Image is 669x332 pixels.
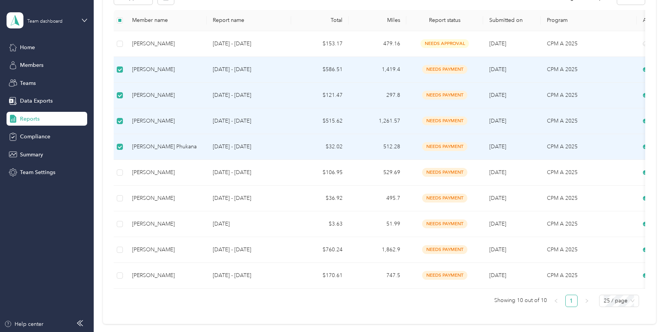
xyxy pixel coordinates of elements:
td: CPM A 2025 [541,108,637,134]
td: 747.5 [349,263,406,289]
span: 25 / page [604,295,634,307]
p: [DATE] - [DATE] [213,168,285,177]
div: Member name [132,17,200,23]
button: right [581,295,593,307]
td: CPM A 2025 [541,83,637,108]
div: Total [297,17,343,23]
p: CPM A 2025 [547,271,631,280]
span: Summary [20,151,43,159]
td: 529.69 [349,160,406,186]
span: Teams [20,79,36,87]
div: [PERSON_NAME] [132,117,200,125]
td: CPM A 2025 [541,160,637,186]
button: Help center [4,320,43,328]
td: $586.51 [291,57,349,83]
td: CPM A 2025 [541,134,637,160]
p: [DATE] - [DATE] [213,117,285,125]
span: needs payment [422,194,467,203]
span: Members [20,61,43,69]
p: CPM A 2025 [547,91,631,100]
td: $106.95 [291,160,349,186]
a: 1 [566,295,577,307]
p: CPM A 2025 [547,65,631,74]
td: $121.47 [291,83,349,108]
p: [DATE] - [DATE] [213,271,285,280]
span: [DATE] [489,169,506,176]
td: CPM A 2025 [541,211,637,237]
div: Team dashboard [27,19,63,24]
td: 495.7 [349,186,406,211]
td: 1,419.4 [349,57,406,83]
p: CPM A 2025 [547,246,631,254]
p: CPM A 2025 [547,143,631,151]
div: [PERSON_NAME] [132,271,200,280]
span: right [585,299,589,303]
span: needs payment [422,142,467,151]
span: Report status [412,17,477,23]
td: CPM A 2025 [541,186,637,211]
div: [PERSON_NAME] [132,194,200,203]
td: CPM A 2025 [541,57,637,83]
span: needs payment [422,245,467,254]
li: Previous Page [550,295,562,307]
td: 51.99 [349,211,406,237]
td: CPM A 2025 [541,31,637,57]
span: [DATE] [489,92,506,98]
span: left [554,299,558,303]
span: [DATE] [489,118,506,124]
td: $170.61 [291,263,349,289]
span: [DATE] [489,272,506,279]
div: [PERSON_NAME] [132,65,200,74]
td: 512.28 [349,134,406,160]
span: [DATE] [489,143,506,150]
span: [DATE] [489,246,506,253]
span: needs payment [422,271,467,280]
span: Compliance [20,133,50,141]
div: [PERSON_NAME] [132,91,200,100]
td: 479.16 [349,31,406,57]
div: [PERSON_NAME] [132,246,200,254]
li: 1 [565,295,578,307]
p: CPM A 2025 [547,220,631,228]
td: 297.8 [349,83,406,108]
li: Next Page [581,295,593,307]
th: Member name [126,10,207,31]
span: Data Exports [20,97,53,105]
span: Showing 10 out of 10 [494,295,547,306]
td: 1,862.9 [349,237,406,263]
td: CPM A 2025 [541,237,637,263]
p: [DATE] - [DATE] [213,91,285,100]
span: [DATE] [489,66,506,73]
th: Submitted on [483,10,541,31]
p: CPM A 2025 [547,117,631,125]
div: [PERSON_NAME] Phukana [132,143,200,151]
span: [DATE] [489,195,506,201]
span: Home [20,43,35,51]
div: Miles [355,17,400,23]
span: needs payment [422,168,467,177]
span: Reports [20,115,40,123]
p: [DATE] - [DATE] [213,246,285,254]
p: [DATE] [213,220,285,228]
div: [PERSON_NAME] [132,220,200,228]
th: Program [541,10,637,31]
span: needs payment [422,65,467,74]
span: [DATE] [489,221,506,227]
span: needs payment [422,219,467,228]
p: [DATE] - [DATE] [213,40,285,48]
p: [DATE] - [DATE] [213,194,285,203]
div: [PERSON_NAME] [132,40,200,48]
td: $3.63 [291,211,349,237]
button: left [550,295,562,307]
iframe: Everlance-gr Chat Button Frame [626,289,669,332]
td: $36.92 [291,186,349,211]
th: Report name [207,10,291,31]
p: CPM A 2025 [547,40,631,48]
td: $32.02 [291,134,349,160]
div: [PERSON_NAME] [132,168,200,177]
span: needs payment [422,91,467,100]
span: needs approval [421,39,469,48]
p: CPM A 2025 [547,168,631,177]
td: $153.17 [291,31,349,57]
